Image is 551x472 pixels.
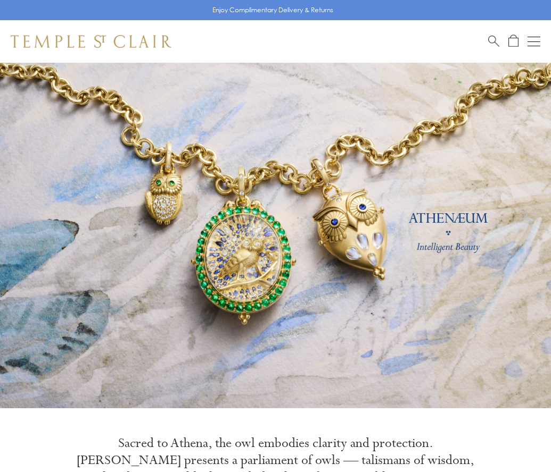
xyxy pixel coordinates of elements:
img: Temple St. Clair [11,35,171,48]
a: Search [488,35,499,48]
a: Open Shopping Bag [508,35,519,48]
p: Enjoy Complimentary Delivery & Returns [212,5,333,15]
button: Open navigation [528,35,540,48]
